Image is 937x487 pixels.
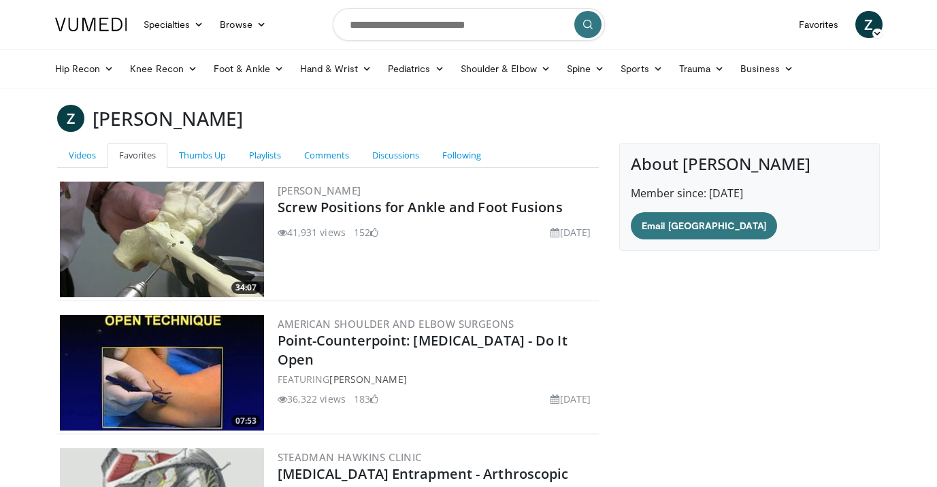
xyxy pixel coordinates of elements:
input: Search topics, interventions [333,8,605,41]
li: 41,931 views [278,225,346,239]
a: Foot & Ankle [206,55,292,82]
a: Favorites [108,143,167,168]
span: 34:07 [231,282,261,294]
a: Playlists [237,143,293,168]
a: Trauma [671,55,733,82]
img: VuMedi Logo [55,18,127,31]
li: 36,322 views [278,392,346,406]
a: Business [732,55,802,82]
a: Z [57,105,84,132]
li: 152 [354,225,378,239]
a: Pediatrics [380,55,453,82]
a: Point-Counterpoint: [MEDICAL_DATA] - Do It Open [278,331,568,369]
a: 34:07 [60,182,264,297]
li: [DATE] [550,392,591,406]
a: Sports [612,55,671,82]
a: Hip Recon [47,55,122,82]
a: 07:53 [60,315,264,431]
a: Steadman Hawkins Clinic [278,450,422,464]
a: [PERSON_NAME] [329,373,406,386]
a: Knee Recon [122,55,206,82]
span: 07:53 [231,415,261,427]
a: [PERSON_NAME] [278,184,361,197]
a: Comments [293,143,361,168]
a: Shoulder & Elbow [453,55,559,82]
a: Browse [212,11,274,38]
div: FEATURING [278,372,597,386]
a: Thumbs Up [167,143,237,168]
h4: About [PERSON_NAME] [631,154,868,174]
a: Following [431,143,493,168]
img: 67572_0000_3.png.300x170_q85_crop-smart_upscale.jpg [60,182,264,297]
a: Videos [57,143,108,168]
p: Member since: [DATE] [631,185,868,201]
a: Discussions [361,143,431,168]
a: Z [855,11,883,38]
a: Spine [559,55,612,82]
a: Email [GEOGRAPHIC_DATA] [631,212,777,239]
a: American Shoulder and Elbow Surgeons [278,317,514,331]
li: [DATE] [550,225,591,239]
li: 183 [354,392,378,406]
a: Screw Positions for Ankle and Foot Fusions [278,198,563,216]
a: Specialties [135,11,212,38]
h3: [PERSON_NAME] [93,105,243,132]
img: heCDP4pTuni5z6vX4xMDoxOjBrO-I4W8_1.300x170_q85_crop-smart_upscale.jpg [60,315,264,431]
a: Favorites [791,11,847,38]
a: Hand & Wrist [292,55,380,82]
